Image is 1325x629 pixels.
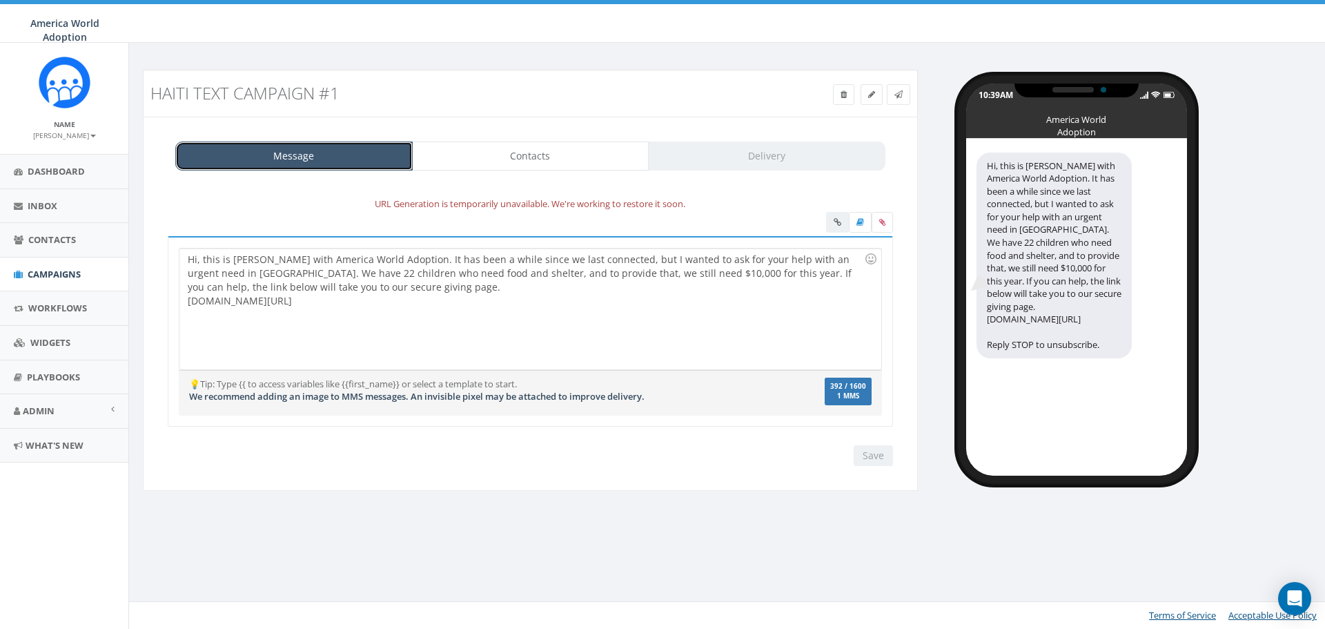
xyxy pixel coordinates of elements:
span: What's New [26,439,84,452]
label: Insert Template Text [849,212,872,233]
div: URL Generation is temporarily unavailable. We're working to restore it soon. [157,196,903,212]
span: Contacts [28,233,76,246]
span: Admin [23,405,55,417]
span: Inbox [28,200,57,212]
span: Workflows [28,302,87,314]
div: 10:39AM [979,89,1013,101]
img: Rally_Corp_Icon.png [39,57,90,108]
div: Open Intercom Messenger [1278,582,1311,615]
h3: Haiti Text Campaign #1 [150,84,715,102]
span: Playbooks [27,371,80,383]
span: America World Adoption [30,17,99,43]
span: Delete Campaign [841,88,847,100]
div: Hi, this is [PERSON_NAME] with America World Adoption. It has been a while since we last connecte... [179,249,881,369]
span: Widgets [30,336,70,349]
span: Dashboard [28,165,85,177]
span: Send Test Message [894,88,903,100]
a: Message [175,142,413,171]
div: America World Adoption [1042,113,1111,120]
div: 💡Tip: Type {{ to access variables like {{first_name}} or select a template to start. [179,378,765,403]
span: Campaigns [28,268,81,280]
span: Edit Campaign [868,88,875,100]
a: [PERSON_NAME] [33,128,96,141]
small: [PERSON_NAME] [33,130,96,140]
span: We recommend adding an image to MMS messages. An invisible pixel may be attached to improve deliv... [189,390,645,403]
a: Acceptable Use Policy [1228,609,1317,621]
span: 1 MMS [830,393,866,400]
span: Attach your media [872,212,893,233]
small: Name [54,119,75,129]
span: 392 / 1600 [830,382,866,391]
a: Terms of Service [1149,609,1216,621]
div: Hi, this is [PERSON_NAME] with America World Adoption. It has been a while since we last connecte... [976,153,1132,358]
a: Contacts [412,142,649,171]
